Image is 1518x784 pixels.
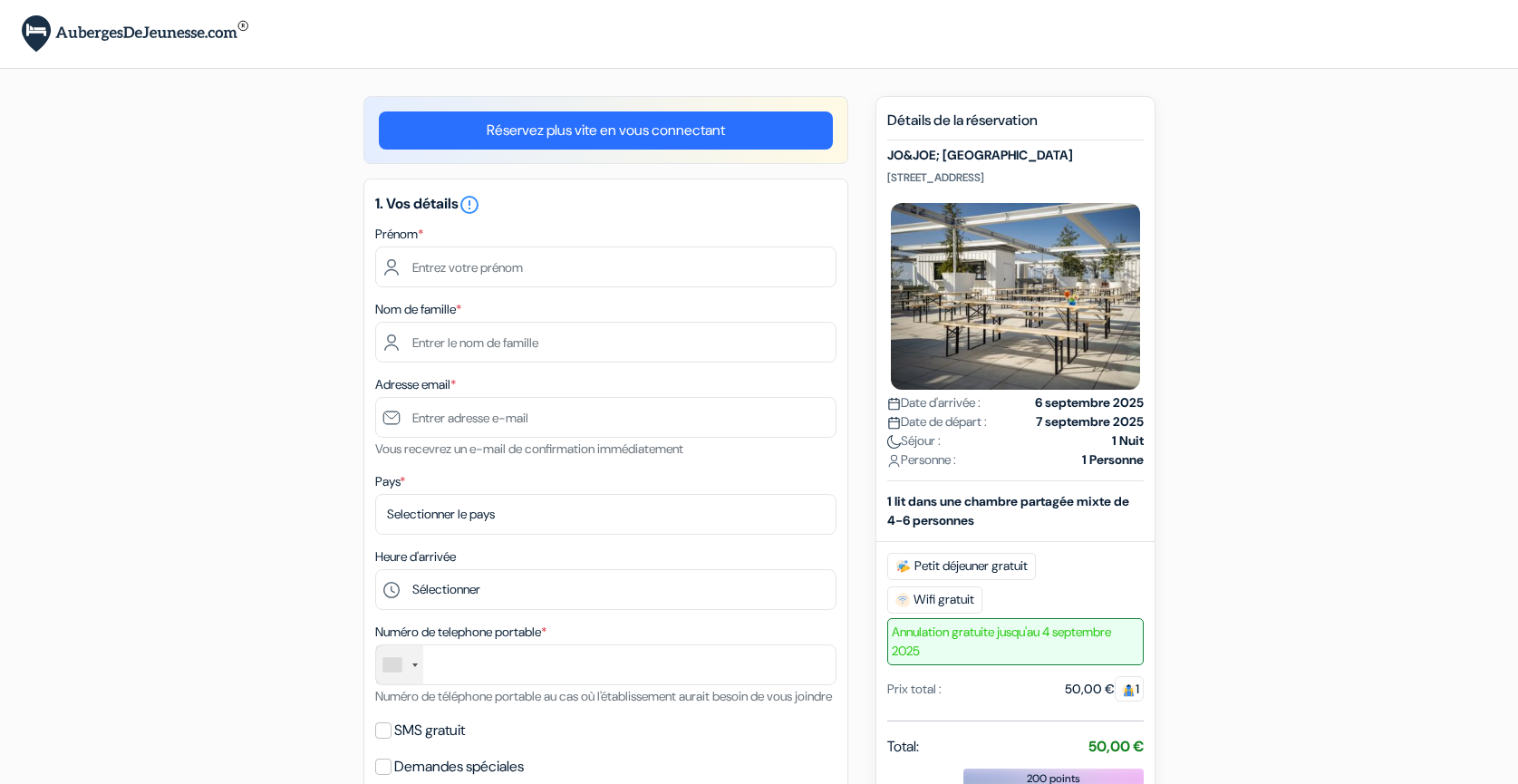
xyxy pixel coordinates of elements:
[375,547,456,566] label: Heure d'arrivée
[1065,680,1144,699] div: 50,00 €
[375,397,836,438] input: Entrer adresse e-mail
[22,15,248,53] img: AubergesDeJeunesse.com
[895,559,911,574] img: free_breakfast.svg
[887,412,987,431] span: Date de départ :
[375,247,836,287] input: Entrez votre prénom
[887,435,901,449] img: moon.svg
[375,472,405,491] label: Pays
[459,194,480,216] i: error_outline
[887,493,1129,528] b: 1 lit dans une chambre partagée mixte de 4-6 personnes
[375,623,546,642] label: Numéro de telephone portable
[1112,431,1144,450] strong: 1 Nuit
[1035,393,1144,412] strong: 6 septembre 2025
[887,454,901,468] img: user_icon.svg
[887,680,942,699] div: Prix total :
[394,754,524,779] label: Demandes spéciales
[887,111,1144,140] h5: Détails de la réservation
[887,618,1144,665] span: Annulation gratuite jusqu'au 4 septembre 2025
[887,431,941,450] span: Séjour :
[394,718,465,743] label: SMS gratuit
[887,397,901,411] img: calendar.svg
[887,416,901,430] img: calendar.svg
[887,450,956,469] span: Personne :
[379,111,833,150] a: Réservez plus vite en vous connectant
[1115,676,1144,702] span: 1
[887,148,1144,163] h5: JO&JOE; [GEOGRAPHIC_DATA]
[887,586,982,614] span: Wifi gratuit
[1122,683,1136,697] img: guest.svg
[887,393,981,412] span: Date d'arrivée :
[375,300,461,319] label: Nom de famille
[375,440,683,457] small: Vous recevrez un e-mail de confirmation immédiatement
[887,553,1036,580] span: Petit déjeuner gratuit
[1036,412,1144,431] strong: 7 septembre 2025
[375,322,836,363] input: Entrer le nom de famille
[1082,450,1144,469] strong: 1 Personne
[895,593,910,607] img: free_wifi.svg
[887,736,919,758] span: Total:
[887,170,1144,185] p: [STREET_ADDRESS]
[1088,737,1144,756] strong: 50,00 €
[375,225,423,244] label: Prénom
[375,375,456,394] label: Adresse email
[375,194,836,216] h5: 1. Vos détails
[375,688,832,704] small: Numéro de téléphone portable au cas où l'établissement aurait besoin de vous joindre
[459,194,480,213] a: error_outline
